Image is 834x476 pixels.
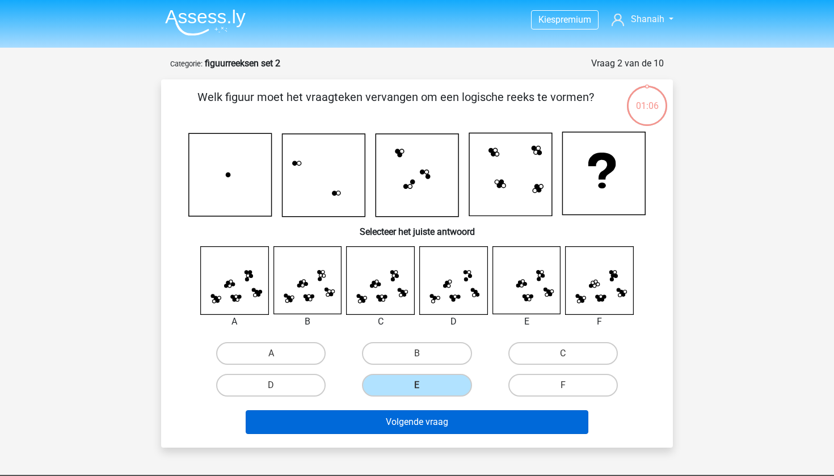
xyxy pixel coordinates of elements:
[205,58,280,69] strong: figuurreeksen set 2
[557,315,642,328] div: F
[216,374,326,397] label: D
[338,315,423,328] div: C
[555,14,591,25] span: premium
[538,14,555,25] span: Kies
[170,60,203,68] small: Categorie:
[508,342,618,365] label: C
[411,315,496,328] div: D
[626,85,668,113] div: 01:06
[179,217,655,237] h6: Selecteer het juiste antwoord
[192,315,277,328] div: A
[508,374,618,397] label: F
[631,14,664,24] span: Shanaih
[179,89,612,123] p: Welk figuur moet het vraagteken vervangen om een logische reeks te vormen?
[484,315,570,328] div: E
[265,315,351,328] div: B
[165,9,246,36] img: Assessly
[362,374,471,397] label: E
[362,342,471,365] label: B
[216,342,326,365] label: A
[246,410,589,434] button: Volgende vraag
[591,57,664,70] div: Vraag 2 van de 10
[532,12,598,27] a: Kiespremium
[607,12,678,26] a: Shanaih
